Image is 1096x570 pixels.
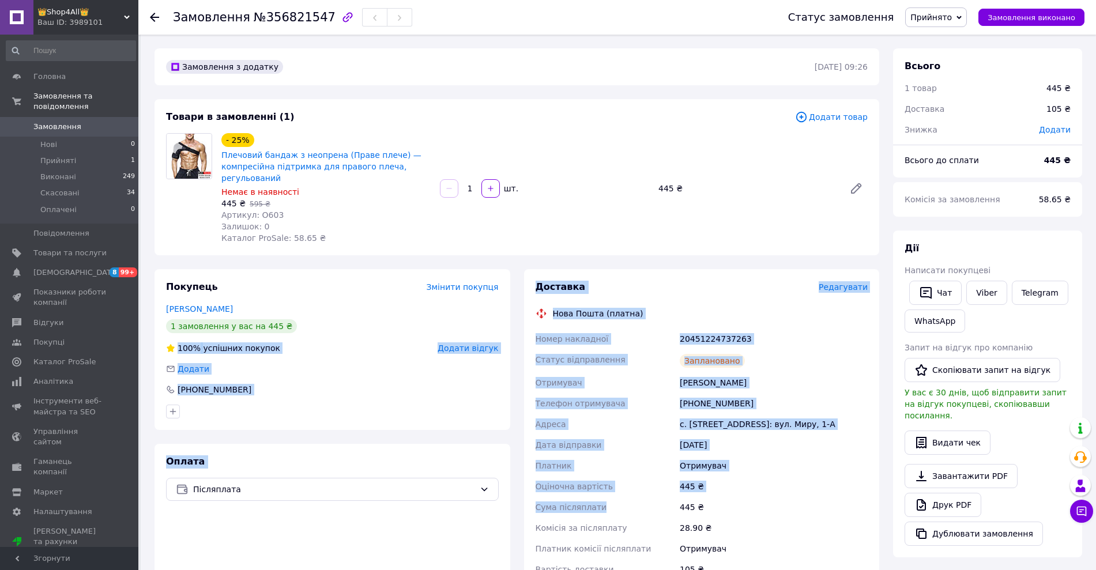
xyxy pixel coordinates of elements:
[33,376,73,387] span: Аналітика
[33,91,138,112] span: Замовлення та повідомлення
[119,267,138,277] span: 99+
[536,355,626,364] span: Статус відправлення
[427,282,499,292] span: Змінити покупця
[176,384,253,395] div: [PHONE_NUMBER]
[221,187,299,197] span: Немає в наявності
[166,456,205,467] span: Оплата
[1012,281,1068,305] a: Telegram
[131,156,135,166] span: 1
[905,358,1060,382] button: Скопіювати запит на відгук
[815,62,868,71] time: [DATE] 09:26
[536,482,613,491] span: Оціночна вартість
[677,455,870,476] div: Отримувач
[166,342,280,354] div: успішних покупок
[905,388,1067,420] span: У вас є 30 днів, щоб відправити запит на відгук покупцеві, скопіювавши посилання.
[40,205,77,215] span: Оплачені
[910,13,952,22] span: Прийнято
[33,526,107,558] span: [PERSON_NAME] та рахунки
[905,309,965,333] a: WhatsApp
[1046,82,1071,94] div: 445 ₴
[33,487,63,497] span: Маркет
[536,399,626,408] span: Телефон отримувача
[221,233,326,243] span: Каталог ProSale: 58.65 ₴
[110,267,119,277] span: 8
[123,172,135,182] span: 249
[536,420,566,429] span: Адреса
[677,518,870,538] div: 28.90 ₴
[677,372,870,393] div: [PERSON_NAME]
[905,522,1043,546] button: Дублювати замовлення
[677,435,870,455] div: [DATE]
[221,222,270,231] span: Залишок: 0
[550,308,646,319] div: Нова Пошта (платна)
[680,354,745,368] div: Заплановано
[788,12,894,23] div: Статус замовлення
[250,200,270,208] span: 595 ₴
[221,199,246,208] span: 445 ₴
[33,228,89,239] span: Повідомлення
[178,343,201,353] span: 100%
[905,84,937,93] span: 1 товар
[819,282,868,292] span: Редагувати
[221,210,284,220] span: Артикул: O603
[166,60,283,74] div: Замовлення з додатку
[905,493,981,517] a: Друк PDF
[33,267,119,278] span: [DEMOGRAPHIC_DATA]
[677,476,870,497] div: 445 ₴
[966,281,1007,305] a: Viber
[677,393,870,414] div: [PHONE_NUMBER]
[33,357,96,367] span: Каталог ProSale
[37,17,138,28] div: Ваш ID: 3989101
[978,9,1084,26] button: Замовлення виконано
[173,10,250,24] span: Замовлення
[131,205,135,215] span: 0
[166,111,295,122] span: Товари в замовленні (1)
[536,461,572,470] span: Платник
[127,188,135,198] span: 34
[905,266,990,275] span: Написати покупцеві
[40,188,80,198] span: Скасовані
[33,396,107,417] span: Інструменти веб-майстра та SEO
[536,440,602,450] span: Дата відправки
[166,319,297,333] div: 1 замовлення у вас на 445 ₴
[536,378,582,387] span: Отримувач
[221,150,421,183] a: Плечовий бандаж з неопрена (Праве плече) — компресійна підтримка для правого плеча, регульований
[1039,125,1071,134] span: Додати
[536,281,586,292] span: Доставка
[33,248,107,258] span: Товари та послуги
[37,7,124,17] span: 👑Shop4All👑
[795,111,868,123] span: Додати товар
[33,456,107,477] span: Гаманець компанії
[905,61,940,71] span: Всього
[40,156,76,166] span: Прийняті
[33,507,92,517] span: Налаштування
[1070,500,1093,523] button: Чат з покупцем
[536,544,651,553] span: Платник комісії післяплати
[40,139,57,150] span: Нові
[845,177,868,200] a: Редагувати
[33,337,65,348] span: Покупці
[677,329,870,349] div: 20451224737263
[33,71,66,82] span: Головна
[905,125,937,134] span: Знижка
[536,523,627,533] span: Комісія за післяплату
[6,40,136,61] input: Пошук
[40,172,76,182] span: Виконані
[178,364,209,373] span: Додати
[677,497,870,518] div: 445 ₴
[536,334,609,343] span: Номер накладної
[193,483,475,496] span: Післяплата
[33,122,81,132] span: Замовлення
[909,281,962,305] button: Чат
[536,503,607,512] span: Сума післяплати
[167,134,212,179] img: Плечовий бандаж з неопрена (Праве плече) — компресійна підтримка для правого плеча, регульований
[988,13,1075,22] span: Замовлення виконано
[905,431,990,455] button: Видати чек
[501,183,519,194] div: шт.
[677,538,870,559] div: Отримувач
[221,133,254,147] div: - 25%
[150,12,159,23] div: Повернутися назад
[131,139,135,150] span: 0
[905,243,919,254] span: Дії
[166,304,233,314] a: [PERSON_NAME]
